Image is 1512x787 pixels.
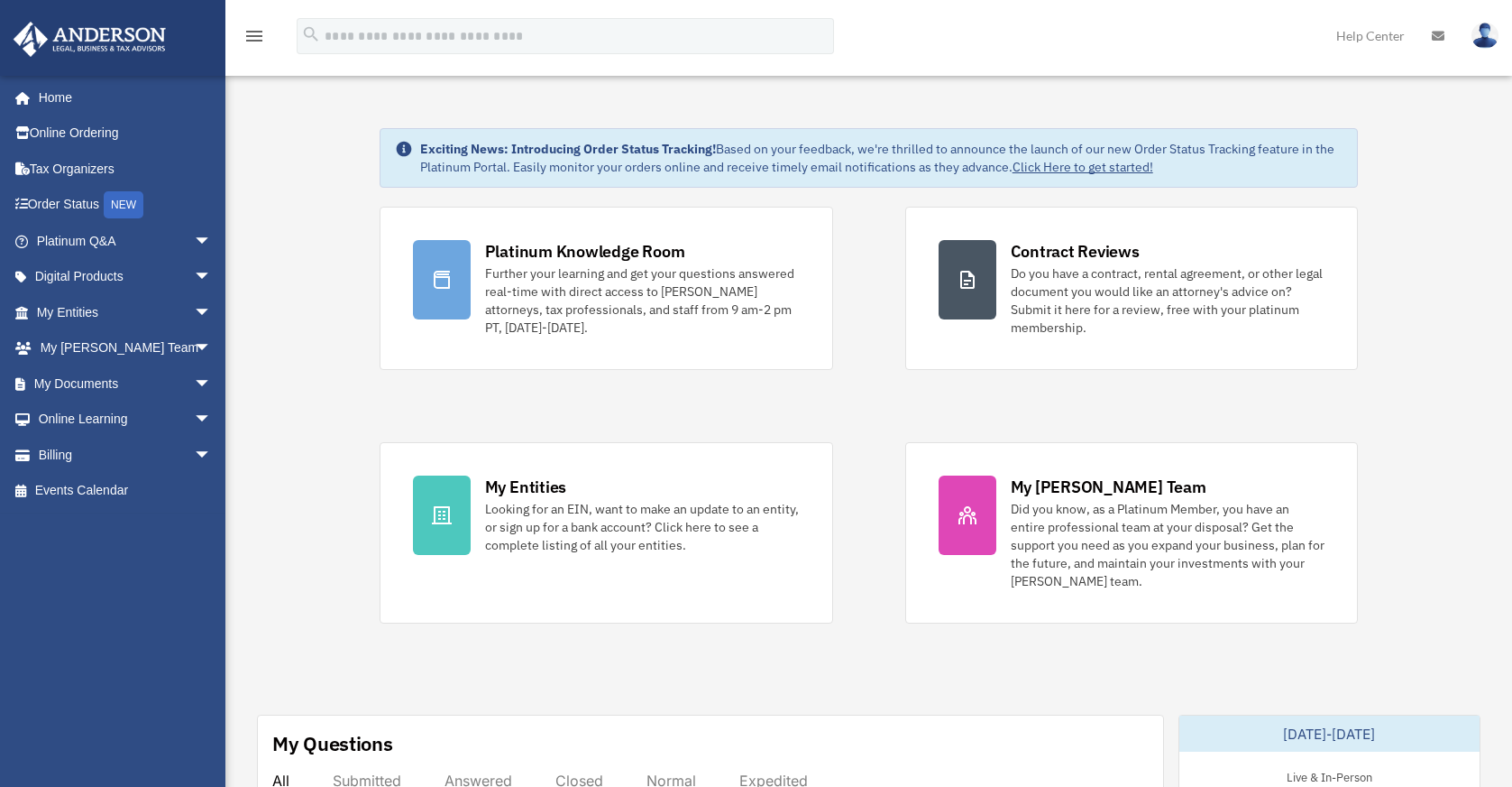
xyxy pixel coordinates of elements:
[194,330,230,367] span: arrow_drop_down
[8,22,171,57] img: Anderson Advisors Platinum Portal
[194,294,230,331] span: arrow_drop_down
[13,473,239,509] a: Events Calendar
[13,116,239,152] a: Online Ordering
[420,140,1343,176] div: Based on your feedback, we're thrilled to announce the launch of our new Order Status Tracking fe...
[1179,716,1480,752] div: [DATE]-[DATE]
[13,79,230,116] a: Home
[1011,264,1325,337] div: Do you have a contract, rental agreement, or other legal document you would like an attorney's ad...
[301,24,321,44] i: search
[420,141,716,157] strong: Exciting News: Introducing Order Status Tracking!
[243,32,265,47] a: menu
[13,187,239,224] a: Order StatusNEW
[13,366,239,402] a: My Documentsarrow_drop_down
[194,259,230,296] span: arrow_drop_down
[13,402,239,438] a: Online Learningarrow_drop_down
[13,259,239,295] a: Digital Productsarrow_drop_down
[194,437,230,474] span: arrow_drop_down
[380,207,833,370] a: Platinum Knowledge Room Further your learning and get your questions answered real-time with dire...
[272,730,393,757] div: My Questions
[1272,766,1387,785] div: Live & In-Person
[1011,476,1206,498] div: My [PERSON_NAME] Team
[1011,240,1140,263] div: Contract Reviews
[1011,500,1325,590] div: Did you know, as a Platinum Member, you have an entire professional team at your disposal? Get th...
[485,264,800,337] div: Further your learning and get your questions answered real-time with direct access to [PERSON_NAM...
[13,330,239,366] a: My [PERSON_NAME] Teamarrow_drop_down
[194,402,230,439] span: arrow_drop_down
[13,294,239,330] a: My Entitiesarrow_drop_down
[1013,159,1153,175] a: Click Here to get started!
[13,223,239,259] a: Platinum Q&Aarrow_drop_down
[243,25,265,47] i: menu
[905,207,1359,370] a: Contract Reviews Do you have a contract, rental agreement, or other legal document you would like...
[485,476,566,498] div: My Entities
[485,240,685,263] div: Platinum Knowledge Room
[13,437,239,473] a: Billingarrow_drop_down
[905,442,1359,624] a: My [PERSON_NAME] Team Did you know, as a Platinum Member, you have an entire professional team at...
[194,223,230,260] span: arrow_drop_down
[194,366,230,403] span: arrow_drop_down
[380,442,833,624] a: My Entities Looking for an EIN, want to make an update to an entity, or sign up for a bank accoun...
[13,151,239,187] a: Tax Organizers
[1471,23,1498,49] img: User Pic
[485,500,800,554] div: Looking for an EIN, want to make an update to an entity, or sign up for a bank account? Click her...
[104,191,143,218] div: NEW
